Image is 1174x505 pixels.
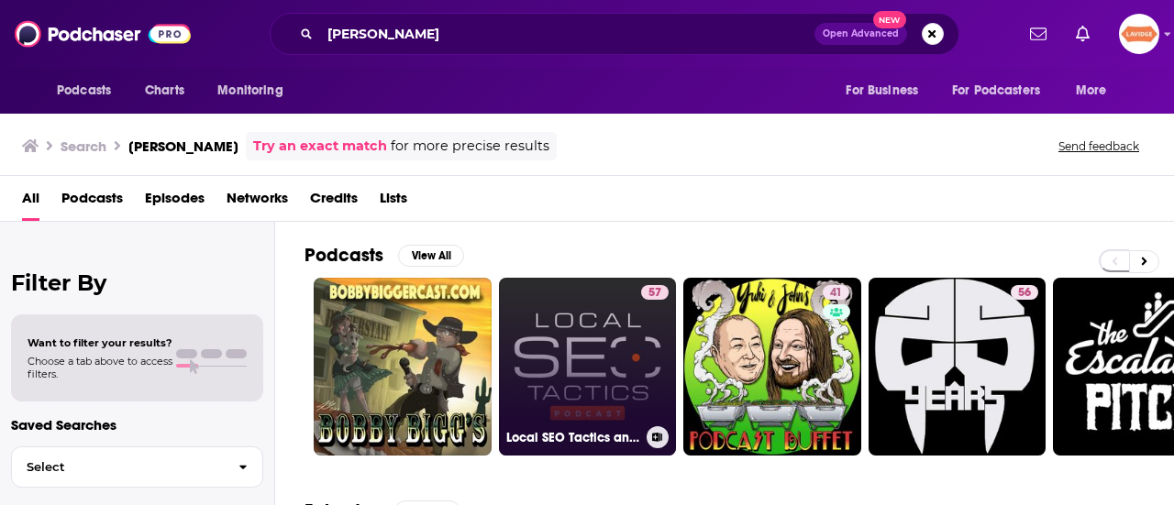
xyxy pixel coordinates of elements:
[1119,14,1159,54] span: Logged in as brookesanches
[61,137,106,155] h3: Search
[506,430,639,445] h3: Local SEO Tactics and Digital Marketing Strategies
[15,16,191,51] img: Podchaser - Follow, Share and Rate Podcasts
[398,245,464,267] button: View All
[305,244,383,267] h2: Podcasts
[227,183,288,221] a: Networks
[28,355,172,380] span: Choose a tab above to access filters.
[28,336,172,349] span: Want to filter your results?
[1063,73,1130,108] button: open menu
[22,183,39,221] a: All
[846,78,918,104] span: For Business
[11,416,263,434] p: Saved Searches
[11,446,263,488] button: Select
[648,284,661,302] span: 57
[270,13,959,55] div: Search podcasts, credits, & more...
[873,11,906,28] span: New
[253,136,387,157] a: Try an exact match
[641,285,669,300] a: 57
[499,278,677,456] a: 57Local SEO Tactics and Digital Marketing Strategies
[1023,18,1054,49] a: Show notifications dropdown
[133,73,195,108] a: Charts
[833,73,941,108] button: open menu
[1011,285,1038,300] a: 56
[205,73,306,108] button: open menu
[217,78,282,104] span: Monitoring
[305,244,464,267] a: PodcastsView All
[823,285,849,300] a: 41
[11,269,263,296] h2: Filter By
[1018,284,1031,302] span: 56
[380,183,407,221] a: Lists
[1069,18,1097,49] a: Show notifications dropdown
[940,73,1067,108] button: open menu
[814,23,907,45] button: Open AdvancedNew
[145,78,184,104] span: Charts
[61,183,123,221] a: Podcasts
[1119,14,1159,54] img: User Profile
[310,183,358,221] a: Credits
[869,278,1047,456] a: 56
[1076,78,1107,104] span: More
[44,73,135,108] button: open menu
[320,19,814,49] input: Search podcasts, credits, & more...
[391,136,549,157] span: for more precise results
[145,183,205,221] a: Episodes
[830,284,842,302] span: 41
[12,461,224,473] span: Select
[952,78,1040,104] span: For Podcasters
[57,78,111,104] span: Podcasts
[683,278,861,456] a: 41
[823,29,899,38] span: Open Advanced
[128,137,238,155] h3: [PERSON_NAME]
[1053,138,1145,154] button: Send feedback
[1119,14,1159,54] button: Show profile menu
